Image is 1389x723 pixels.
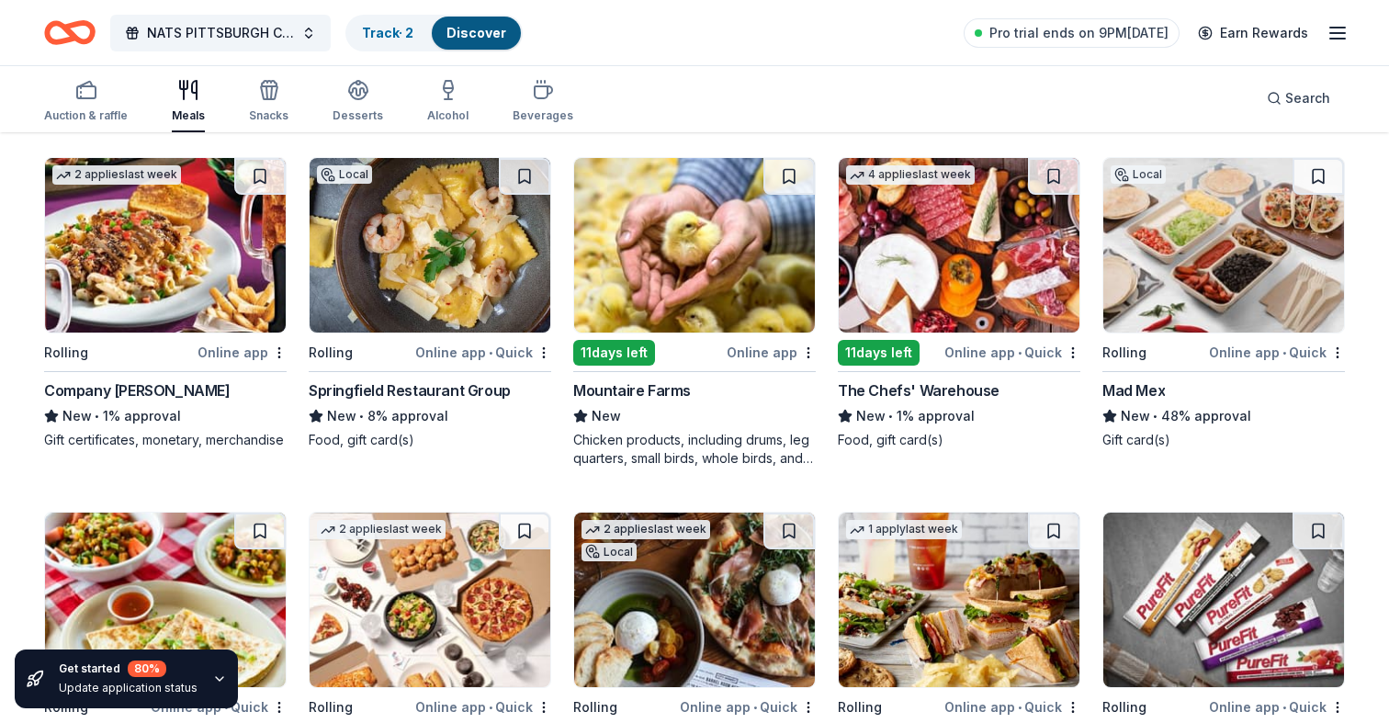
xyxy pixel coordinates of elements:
[1282,700,1286,715] span: •
[574,513,815,687] img: Image for City Winery (Philadelphia)
[427,108,469,123] div: Alcohol
[362,25,413,40] a: Track· 2
[989,22,1169,44] span: Pro trial ends on 9PM[DATE]
[327,405,356,427] span: New
[44,108,128,123] div: Auction & raffle
[856,405,886,427] span: New
[44,72,128,132] button: Auction & raffle
[1103,158,1344,333] img: Image for Mad Mex
[838,431,1080,449] div: Food, gift card(s)
[44,11,96,54] a: Home
[846,520,962,539] div: 1 apply last week
[309,405,551,427] div: 8% approval
[573,340,655,366] div: 11 days left
[147,22,294,44] span: NATS PITTSBURGH CHAPTER FIRST ANNIVERSARY
[249,108,288,123] div: Snacks
[1121,405,1150,427] span: New
[427,72,469,132] button: Alcohol
[59,661,198,677] div: Get started
[1018,345,1022,360] span: •
[310,513,550,687] img: Image for Domino's
[1153,409,1157,424] span: •
[592,405,621,427] span: New
[838,696,882,718] div: Rolling
[1282,345,1286,360] span: •
[573,431,816,468] div: Chicken products, including drums, leg quarters, small birds, whole birds, and whole legs
[110,15,331,51] button: NATS PITTSBURGH CHAPTER FIRST ANNIVERSARY
[964,18,1180,48] a: Pro trial ends on 9PM[DATE]
[309,157,551,449] a: Image for Springfield Restaurant GroupLocalRollingOnline app•QuickSpringfield Restaurant GroupNew...
[128,661,166,677] div: 80 %
[1102,696,1146,718] div: Rolling
[1209,695,1345,718] div: Online app Quick
[1102,342,1146,364] div: Rolling
[753,700,757,715] span: •
[839,158,1079,333] img: Image for The Chefs' Warehouse
[44,431,287,449] div: Gift certificates, monetary, merchandise
[95,409,99,424] span: •
[359,409,364,424] span: •
[1111,165,1166,184] div: Local
[573,379,691,401] div: Mountaire Farms
[727,341,816,364] div: Online app
[838,340,920,366] div: 11 days left
[1102,431,1345,449] div: Gift card(s)
[944,695,1080,718] div: Online app Quick
[839,513,1079,687] img: Image for McAlister's Deli
[838,405,1080,427] div: 1% approval
[489,345,492,360] span: •
[333,72,383,132] button: Desserts
[309,342,353,364] div: Rolling
[944,341,1080,364] div: Online app Quick
[574,158,815,333] img: Image for Mountaire Farms
[573,157,816,468] a: Image for Mountaire Farms11days leftOnline appMountaire FarmsNewChicken products, including drums...
[310,158,550,333] img: Image for Springfield Restaurant Group
[345,15,523,51] button: Track· 2Discover
[1187,17,1319,50] a: Earn Rewards
[249,72,288,132] button: Snacks
[415,341,551,364] div: Online app Quick
[45,513,286,687] img: Image for California Tortilla
[309,431,551,449] div: Food, gift card(s)
[1103,513,1344,687] img: Image for PureFit Nutrition Bars
[309,379,511,401] div: Springfield Restaurant Group
[1102,379,1165,401] div: Mad Mex
[317,165,372,184] div: Local
[680,695,816,718] div: Online app Quick
[52,165,181,185] div: 2 applies last week
[309,696,353,718] div: Rolling
[1209,341,1345,364] div: Online app Quick
[513,108,573,123] div: Beverages
[582,520,710,539] div: 2 applies last week
[446,25,506,40] a: Discover
[333,108,383,123] div: Desserts
[172,108,205,123] div: Meals
[1102,157,1345,449] a: Image for Mad MexLocalRollingOnline app•QuickMad MexNew•48% approvalGift card(s)
[513,72,573,132] button: Beverages
[44,157,287,449] a: Image for Company Brinker2 applieslast weekRollingOnline appCompany [PERSON_NAME]New•1% approvalG...
[1285,87,1330,109] span: Search
[1018,700,1022,715] span: •
[59,681,198,695] div: Update application status
[573,696,617,718] div: Rolling
[44,379,231,401] div: Company [PERSON_NAME]
[888,409,893,424] span: •
[198,341,287,364] div: Online app
[172,72,205,132] button: Meals
[489,700,492,715] span: •
[1252,80,1345,117] button: Search
[846,165,975,185] div: 4 applies last week
[44,405,287,427] div: 1% approval
[415,695,551,718] div: Online app Quick
[45,158,286,333] img: Image for Company Brinker
[838,379,999,401] div: The Chefs' Warehouse
[838,157,1080,449] a: Image for The Chefs' Warehouse4 applieslast week11days leftOnline app•QuickThe Chefs' WarehouseNe...
[44,342,88,364] div: Rolling
[582,543,637,561] div: Local
[1102,405,1345,427] div: 48% approval
[317,520,446,539] div: 2 applies last week
[62,405,92,427] span: New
